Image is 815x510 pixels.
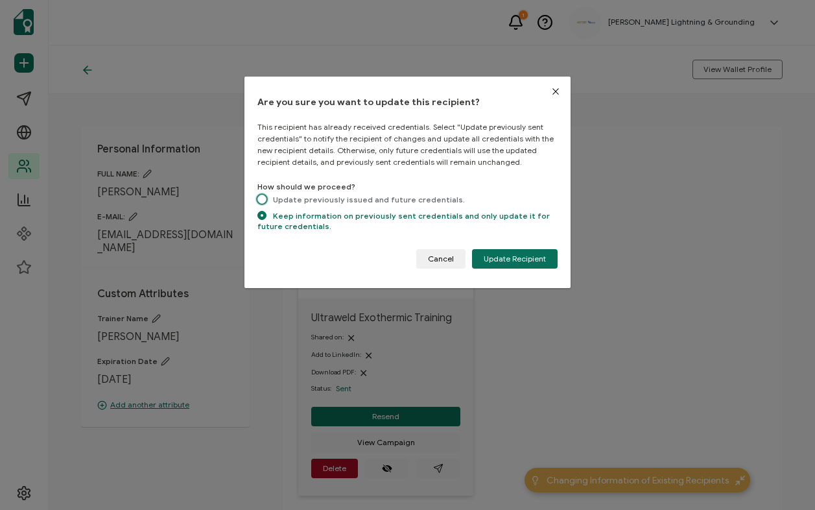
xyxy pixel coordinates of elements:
[428,255,454,263] span: Cancel
[257,211,550,231] span: Keep information on previously sent credentials and only update it for future credentials.
[541,77,571,106] button: Close
[416,249,466,269] button: Cancel
[244,77,571,288] div: dialog
[257,96,558,108] h1: Are you sure you want to update this recipient?
[257,121,558,168] p: This recipient has already received credentials. Select "Update previously sent credentials" to n...
[472,249,558,269] button: Update Recipient
[484,255,546,263] span: Update Recipient
[599,363,815,510] iframe: Chat Widget
[257,181,558,193] p: How should we proceed?
[266,195,465,204] span: Update previously issued and future credentials.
